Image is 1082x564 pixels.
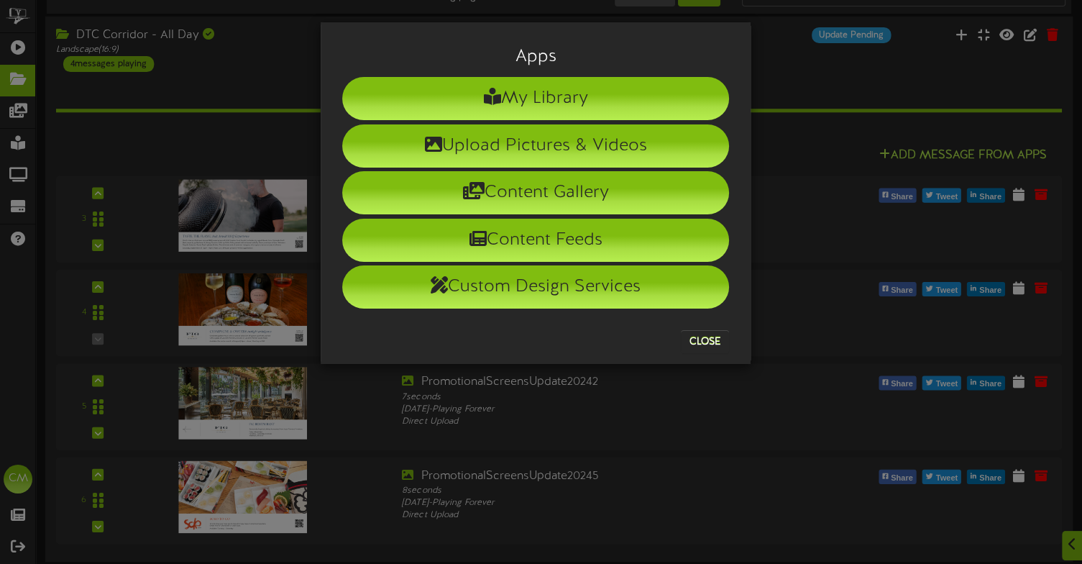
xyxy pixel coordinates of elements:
[342,77,729,120] li: My Library
[342,265,729,309] li: Custom Design Services
[342,219,729,262] li: Content Feeds
[681,330,729,353] button: Close
[342,171,729,214] li: Content Gallery
[342,124,729,168] li: Upload Pictures & Videos
[342,47,729,66] h3: Apps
